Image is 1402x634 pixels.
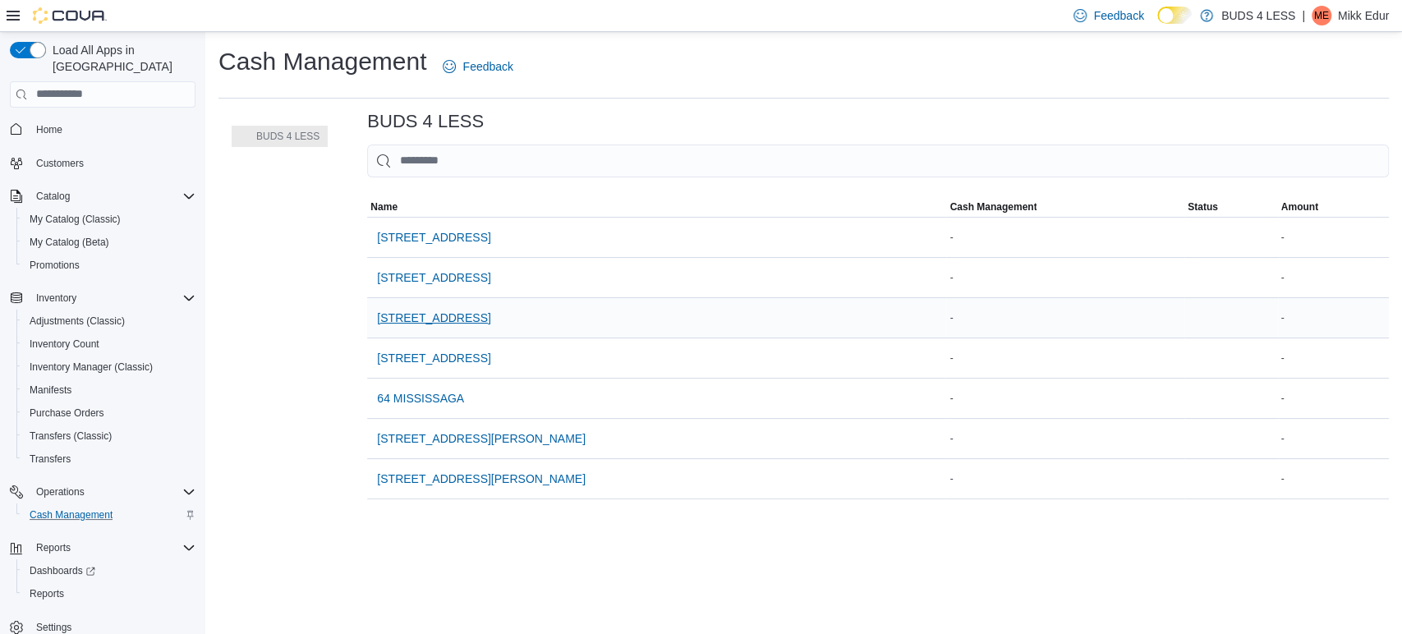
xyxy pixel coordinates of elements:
[23,380,78,400] a: Manifests
[16,379,202,402] button: Manifests
[370,422,592,455] button: [STREET_ADDRESS][PERSON_NAME]
[1157,7,1192,24] input: Dark Mode
[3,536,202,559] button: Reports
[218,45,426,78] h1: Cash Management
[30,482,195,502] span: Operations
[1093,7,1143,24] span: Feedback
[1281,200,1318,214] span: Amount
[367,145,1389,177] input: This is a search bar. As you type, the results lower in the page will automatically filter.
[30,508,113,521] span: Cash Management
[23,255,86,275] a: Promotions
[1338,6,1389,25] p: Mikk Edur
[23,380,195,400] span: Manifests
[23,311,131,331] a: Adjustments (Classic)
[30,361,153,374] span: Inventory Manager (Classic)
[377,269,490,286] span: [STREET_ADDRESS]
[946,429,1184,448] div: -
[23,334,106,354] a: Inventory Count
[30,564,95,577] span: Dashboards
[3,117,202,141] button: Home
[370,382,471,415] button: 64 MISSISSAGA
[1157,24,1158,25] span: Dark Mode
[16,356,202,379] button: Inventory Manager (Classic)
[1312,6,1331,25] div: Mikk Edur
[23,561,195,581] span: Dashboards
[23,584,71,604] a: Reports
[23,449,195,469] span: Transfers
[370,301,497,334] button: [STREET_ADDRESS]
[462,58,513,75] span: Feedback
[16,208,202,231] button: My Catalog (Classic)
[16,582,202,605] button: Reports
[30,154,90,173] a: Customers
[16,310,202,333] button: Adjustments (Classic)
[1302,6,1305,25] p: |
[30,120,69,140] a: Home
[16,333,202,356] button: Inventory Count
[30,538,195,558] span: Reports
[1278,197,1389,217] button: Amount
[23,403,111,423] a: Purchase Orders
[1221,6,1295,25] p: BUDS 4 LESS
[377,350,490,366] span: [STREET_ADDRESS]
[16,425,202,448] button: Transfers (Classic)
[30,119,195,140] span: Home
[23,505,195,525] span: Cash Management
[30,538,77,558] button: Reports
[949,200,1037,214] span: Cash Management
[1278,348,1389,368] div: -
[23,505,119,525] a: Cash Management
[1278,227,1389,247] div: -
[30,186,195,206] span: Catalog
[36,621,71,634] span: Settings
[946,268,1184,287] div: -
[23,426,195,446] span: Transfers (Classic)
[3,151,202,175] button: Customers
[3,480,202,503] button: Operations
[30,338,99,351] span: Inventory Count
[23,232,116,252] a: My Catalog (Beta)
[946,469,1184,489] div: -
[946,388,1184,408] div: -
[23,561,102,581] a: Dashboards
[367,112,484,131] h3: BUDS 4 LESS
[16,231,202,254] button: My Catalog (Beta)
[30,384,71,397] span: Manifests
[436,50,519,83] a: Feedback
[946,227,1184,247] div: -
[370,261,497,294] button: [STREET_ADDRESS]
[377,229,490,246] span: [STREET_ADDRESS]
[1278,469,1389,489] div: -
[30,453,71,466] span: Transfers
[16,448,202,471] button: Transfers
[30,153,195,173] span: Customers
[36,292,76,305] span: Inventory
[1278,268,1389,287] div: -
[30,482,91,502] button: Operations
[30,288,195,308] span: Inventory
[23,426,118,446] a: Transfers (Classic)
[370,342,497,374] button: [STREET_ADDRESS]
[30,259,80,272] span: Promotions
[377,430,586,447] span: [STREET_ADDRESS][PERSON_NAME]
[23,209,195,229] span: My Catalog (Classic)
[1184,197,1278,217] button: Status
[30,186,76,206] button: Catalog
[30,315,125,328] span: Adjustments (Classic)
[23,255,195,275] span: Promotions
[36,485,85,498] span: Operations
[30,236,109,249] span: My Catalog (Beta)
[36,190,70,203] span: Catalog
[1278,388,1389,408] div: -
[370,200,398,214] span: Name
[23,584,195,604] span: Reports
[377,390,464,407] span: 64 MISSISSAGA
[30,288,83,308] button: Inventory
[33,7,107,24] img: Cova
[16,559,202,582] a: Dashboards
[16,402,202,425] button: Purchase Orders
[1278,429,1389,448] div: -
[3,185,202,208] button: Catalog
[36,541,71,554] span: Reports
[23,232,195,252] span: My Catalog (Beta)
